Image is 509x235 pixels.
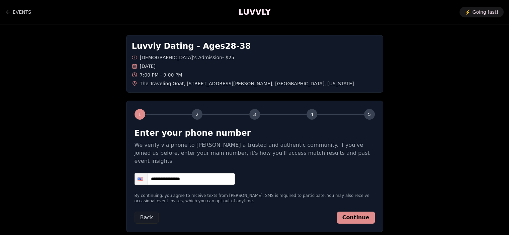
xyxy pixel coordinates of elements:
span: Going fast! [473,9,498,15]
div: United States: + 1 [135,173,148,185]
button: Back [135,212,159,224]
span: The Traveling Goat , [STREET_ADDRESS][PERSON_NAME] , [GEOGRAPHIC_DATA] , [US_STATE] [140,80,354,87]
div: 3 [249,109,260,120]
div: 5 [364,109,375,120]
span: [DATE] [140,63,156,70]
h2: Enter your phone number [135,128,375,138]
button: Continue [337,212,375,224]
a: LUVVLY [238,7,270,17]
span: 7:00 PM - 9:00 PM [140,72,182,78]
p: By continuing, you agree to receive texts from [PERSON_NAME]. SMS is required to participate. You... [135,193,375,204]
p: We verify via phone to [PERSON_NAME] a trusted and authentic community. If you've joined us befor... [135,141,375,165]
div: 1 [135,109,145,120]
div: 2 [192,109,202,120]
span: [DEMOGRAPHIC_DATA]'s Admission - $25 [140,54,235,61]
h1: Luvvly Dating - Ages 28 - 38 [132,41,377,51]
span: ⚡️ [465,9,471,15]
a: Back to events [5,5,31,19]
div: 4 [307,109,317,120]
